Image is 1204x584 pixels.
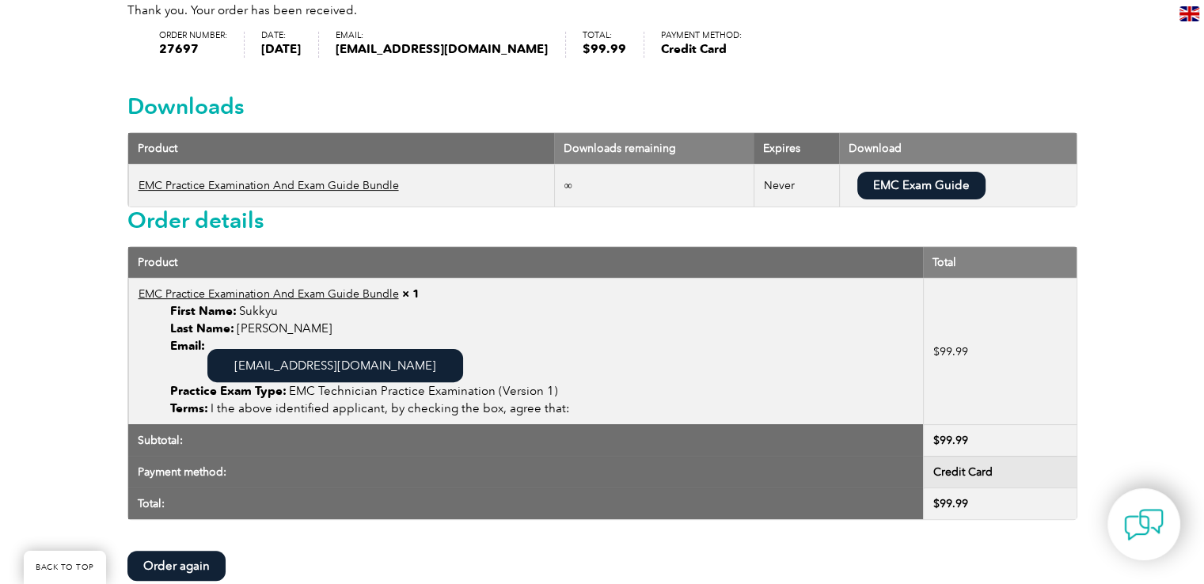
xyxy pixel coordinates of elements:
[170,382,913,400] p: EMC Technician Practice Examination (Version 1)
[763,142,800,155] span: Expires
[170,337,205,355] strong: Email:
[170,302,913,320] p: Sukkyu
[159,40,227,59] strong: 27697
[159,32,245,58] li: Order number:
[564,142,676,155] span: Downloads remaining
[128,456,923,487] th: Payment method:
[170,382,287,400] strong: Practice Exam Type:
[128,247,923,278] th: Product
[336,40,548,59] strong: [EMAIL_ADDRESS][DOMAIN_NAME]
[261,32,318,58] li: Date:
[933,434,968,447] span: 99.99
[127,2,1077,19] p: Thank you. Your order has been received.
[127,207,1077,233] h2: Order details
[170,320,913,337] p: [PERSON_NAME]
[583,32,644,58] li: Total:
[754,164,839,207] td: Never
[1124,505,1164,544] img: contact-chat.png
[139,179,399,192] a: EMC Practice Examination And Exam Guide Bundle
[933,345,968,358] bdi: 99.99
[849,142,902,155] span: Download
[170,320,234,337] strong: Last Name:
[933,497,940,510] span: $
[554,164,754,207] td: ∞
[402,287,420,301] strong: × 1
[933,434,940,447] span: $
[583,42,591,56] span: $
[933,497,968,510] span: 99.99
[923,247,1077,278] th: Total
[138,142,177,155] span: Product
[1179,6,1199,21] img: en
[207,349,463,382] a: [EMAIL_ADDRESS][DOMAIN_NAME]
[127,551,226,581] a: Order again
[336,32,565,58] li: Email:
[139,287,399,301] a: EMC Practice Examination And Exam Guide Bundle
[933,345,940,358] span: $
[24,551,106,584] a: BACK TO TOP
[857,172,986,199] a: EMC Exam Guide
[128,487,923,519] th: Total:
[923,456,1077,487] td: Credit Card
[583,42,626,56] bdi: 99.99
[661,32,758,58] li: Payment method:
[127,93,1077,119] h2: Downloads
[170,302,237,320] strong: First Name:
[128,424,923,456] th: Subtotal:
[661,40,742,59] strong: Credit Card
[170,400,913,417] p: I the above identified applicant, by checking the box, agree that:
[261,40,301,59] strong: [DATE]
[170,400,208,417] strong: Terms:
